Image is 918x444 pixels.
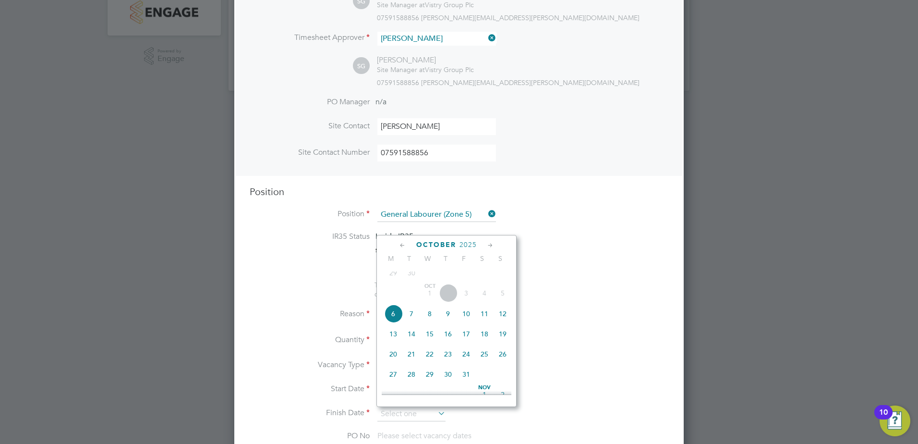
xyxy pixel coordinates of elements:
[375,232,413,241] span: Inside IR35
[250,209,370,219] label: Position
[421,305,439,323] span: 8
[457,305,475,323] span: 10
[457,345,475,363] span: 24
[377,407,446,421] input: Select one
[402,365,421,383] span: 28
[377,55,474,65] div: [PERSON_NAME]
[494,284,512,302] span: 5
[457,325,475,343] span: 17
[421,325,439,343] span: 15
[377,13,419,22] span: 07591588856
[494,325,512,343] span: 19
[250,335,370,345] label: Quantity
[382,254,400,263] span: M
[402,345,421,363] span: 21
[250,408,370,418] label: Finish Date
[384,345,402,363] span: 20
[250,97,370,107] label: PO Manager
[250,148,370,158] label: Site Contact Number
[457,284,475,302] span: 3
[375,247,463,254] strong: Status Determination Statement
[879,412,888,425] div: 10
[384,325,402,343] span: 13
[421,365,439,383] span: 29
[421,345,439,363] span: 22
[250,121,370,131] label: Site Contact
[250,185,668,198] h3: Position
[375,97,387,107] span: n/a
[384,264,402,282] span: 29
[377,65,474,74] div: Vistry Group Plc
[377,431,471,441] span: Please select vacancy dates
[494,345,512,363] span: 26
[377,0,474,9] div: Vistry Group Plc
[353,58,370,74] span: SG
[421,284,439,302] span: 1
[377,65,425,74] span: Site Manager at
[416,241,456,249] span: October
[880,406,910,436] button: Open Resource Center, 10 new notifications
[475,305,494,323] span: 11
[473,254,491,263] span: S
[250,431,370,441] label: PO No
[455,254,473,263] span: F
[384,305,402,323] span: 6
[421,13,640,22] span: [PERSON_NAME][EMAIL_ADDRESS][PERSON_NAME][DOMAIN_NAME]
[439,365,457,383] span: 30
[402,264,421,282] span: 30
[436,254,455,263] span: T
[250,309,370,319] label: Reason
[439,345,457,363] span: 23
[475,325,494,343] span: 18
[459,241,477,249] span: 2025
[475,385,494,404] span: 1
[377,78,419,87] span: 07591588856
[402,305,421,323] span: 7
[421,284,439,289] span: Oct
[439,284,457,302] span: 2
[421,78,640,87] span: [PERSON_NAME][EMAIL_ADDRESS][PERSON_NAME][DOMAIN_NAME]
[494,305,512,323] span: 12
[494,385,512,404] span: 2
[418,254,436,263] span: W
[250,33,370,43] label: Timesheet Approver
[384,365,402,383] span: 27
[457,365,475,383] span: 31
[439,325,457,343] span: 16
[491,254,509,263] span: S
[475,345,494,363] span: 25
[475,284,494,302] span: 4
[250,232,370,242] label: IR35 Status
[250,360,370,370] label: Vacancy Type
[439,305,457,323] span: 9
[400,254,418,263] span: T
[374,281,504,298] span: The status determination for this position can be updated after creating the vacancy
[377,208,496,222] input: Search for...
[377,0,425,9] span: Site Manager at
[475,385,494,390] span: Nov
[250,384,370,394] label: Start Date
[402,325,421,343] span: 14
[377,32,496,46] input: Search for...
